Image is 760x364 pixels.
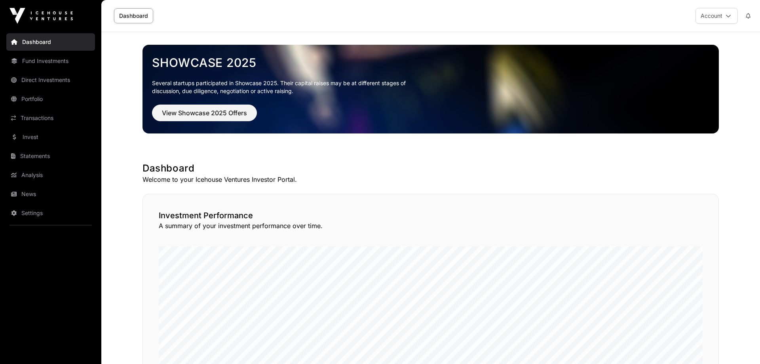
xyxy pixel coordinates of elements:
h2: Investment Performance [159,210,703,221]
p: A summary of your investment performance over time. [159,221,703,231]
a: View Showcase 2025 Offers [152,112,257,120]
a: Invest [6,128,95,146]
a: Showcase 2025 [152,55,709,70]
a: Fund Investments [6,52,95,70]
p: Welcome to your Icehouse Ventures Investor Portal. [142,175,719,184]
p: Several startups participated in Showcase 2025. Their capital raises may be at different stages o... [152,79,418,95]
a: Portfolio [6,90,95,108]
a: Settings [6,204,95,222]
a: News [6,185,95,203]
a: Direct Investments [6,71,95,89]
a: Dashboard [114,8,153,23]
img: Showcase 2025 [142,45,719,133]
button: View Showcase 2025 Offers [152,105,257,121]
a: Statements [6,147,95,165]
h1: Dashboard [142,162,719,175]
a: Analysis [6,166,95,184]
a: Transactions [6,109,95,127]
img: Icehouse Ventures Logo [9,8,73,24]
span: View Showcase 2025 Offers [162,108,247,118]
button: Account [695,8,738,24]
a: Dashboard [6,33,95,51]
